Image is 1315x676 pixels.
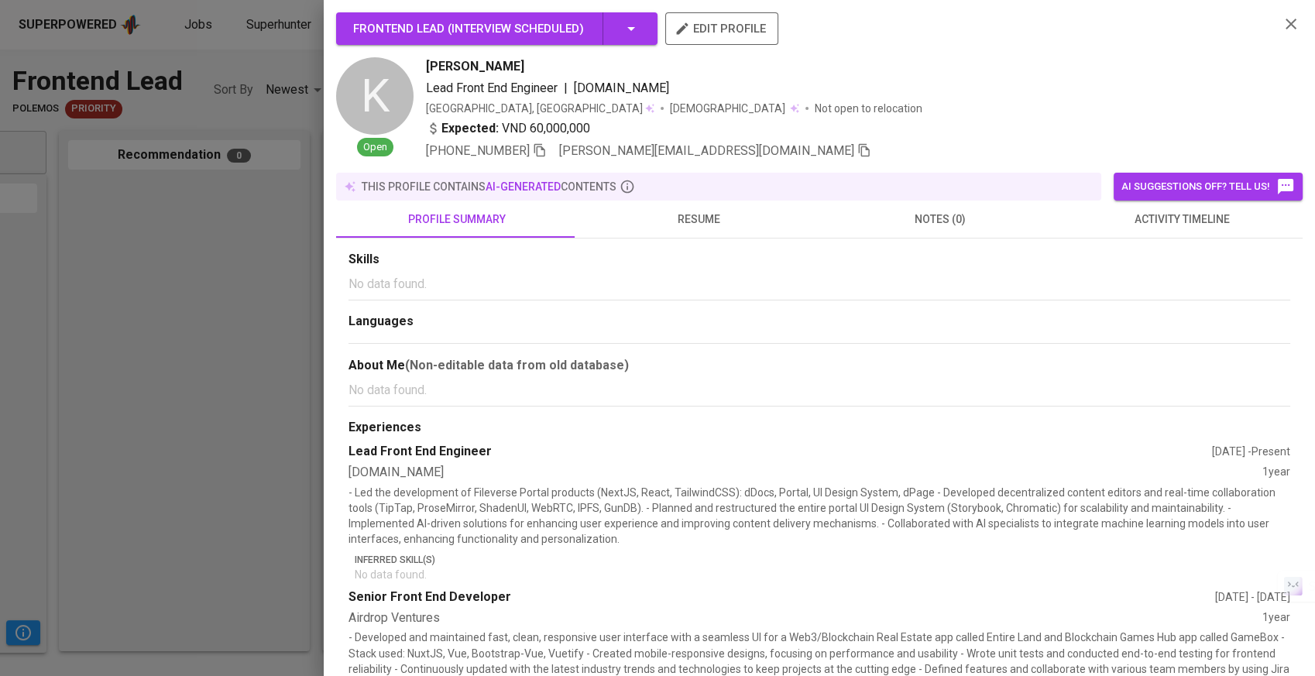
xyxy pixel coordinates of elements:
div: [DATE] - [DATE] [1215,589,1290,605]
button: Frontend Lead (Interview scheduled) [336,12,657,45]
span: AI-generated [486,180,561,193]
span: Lead Front End Engineer [426,81,558,95]
span: AI suggestions off? Tell us! [1121,177,1295,196]
div: K [336,57,414,135]
div: Lead Front End Engineer [348,443,1212,461]
span: profile summary [345,210,568,229]
div: 1 year [1262,609,1290,627]
span: Frontend Lead ( Interview scheduled ) [353,22,584,36]
p: No data found. [348,275,1290,293]
p: No data found. [348,381,1290,400]
div: 1 year [1262,464,1290,482]
div: Airdrop Ventures [348,609,1262,627]
span: [PERSON_NAME][EMAIL_ADDRESS][DOMAIN_NAME] [559,143,854,158]
div: Languages [348,313,1290,331]
div: [DOMAIN_NAME] [348,464,1262,482]
span: edit profile [678,19,766,39]
button: AI suggestions off? Tell us! [1114,173,1303,201]
div: Skills [348,251,1290,269]
span: [PHONE_NUMBER] [426,143,530,158]
b: (Non-editable data from old database) [405,358,629,372]
span: | [564,79,568,98]
p: Not open to relocation [815,101,922,116]
span: activity timeline [1070,210,1293,229]
p: Inferred Skill(s) [355,553,1290,567]
b: Expected: [441,119,499,138]
button: edit profile [665,12,778,45]
span: Open [357,140,393,155]
p: No data found. [355,567,1290,582]
div: About Me [348,356,1290,375]
span: resume [587,210,810,229]
div: VND 60,000,000 [426,119,590,138]
p: - Led the development of Fileverse Portal products (NextJS, React, TailwindCSS): dDocs, Portal, U... [348,485,1290,547]
span: [PERSON_NAME] [426,57,524,76]
div: Senior Front End Developer [348,588,1215,606]
p: this profile contains contents [362,179,616,194]
a: edit profile [665,22,778,34]
span: [DEMOGRAPHIC_DATA] [670,101,788,116]
div: [DATE] - Present [1212,444,1290,459]
span: notes (0) [829,210,1052,229]
span: [DOMAIN_NAME] [574,81,669,95]
div: [GEOGRAPHIC_DATA], [GEOGRAPHIC_DATA] [426,101,654,116]
div: Experiences [348,419,1290,437]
